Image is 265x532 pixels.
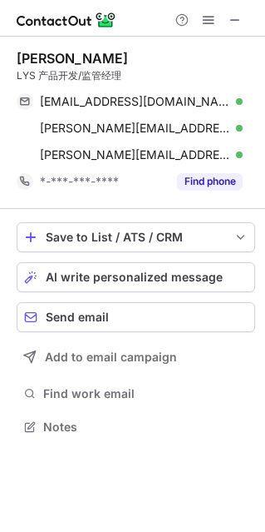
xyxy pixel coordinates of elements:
button: Reveal Button [177,173,243,190]
span: Add to email campaign [45,351,177,364]
button: Add to email campaign [17,342,255,372]
button: AI write personalized message [17,262,255,292]
span: [PERSON_NAME][EMAIL_ADDRESS][DOMAIN_NAME] [40,147,230,162]
div: Save to List / ATS / CRM [46,231,226,244]
button: save-profile-one-click [17,222,255,252]
img: ContactOut v5.3.10 [17,10,116,30]
button: Find work email [17,382,255,405]
button: Send email [17,302,255,332]
span: Send email [46,311,109,324]
span: [EMAIL_ADDRESS][DOMAIN_NAME] [40,94,230,109]
span: Notes [43,420,248,435]
span: Find work email [43,386,248,401]
button: Notes [17,415,255,439]
span: AI write personalized message [46,271,223,284]
span: [PERSON_NAME][EMAIL_ADDRESS][PERSON_NAME][DOMAIN_NAME] [40,121,230,136]
div: [PERSON_NAME] [17,50,128,67]
div: LYS 产品开发/监管经理 [17,68,255,83]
